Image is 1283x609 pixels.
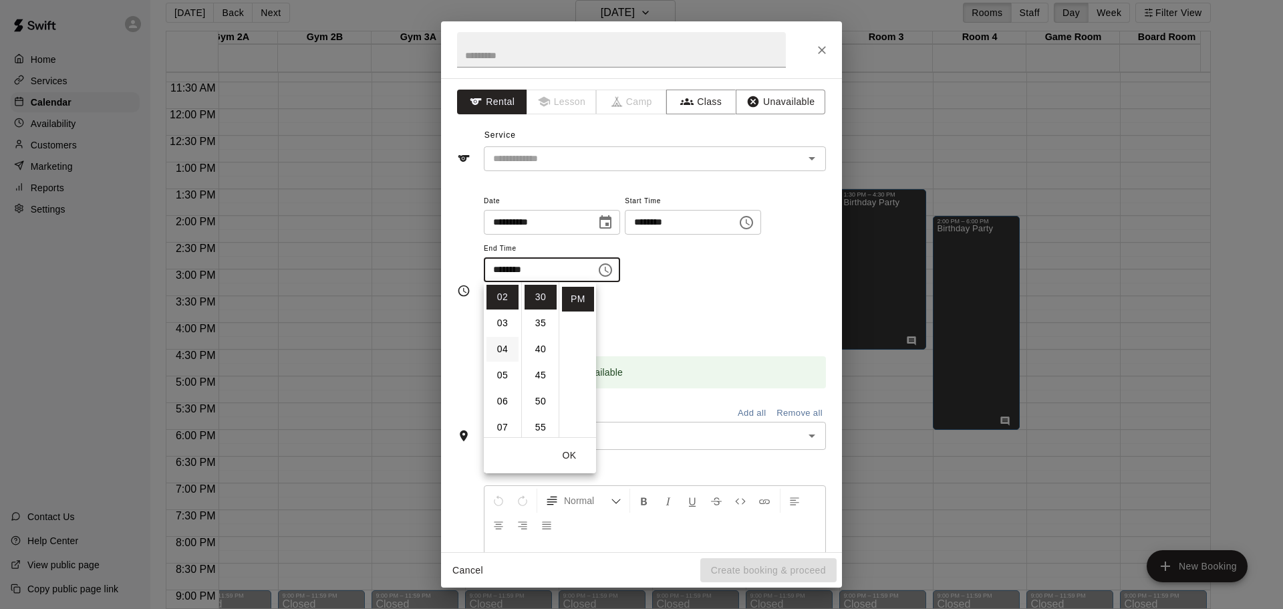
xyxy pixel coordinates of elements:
button: Left Align [783,489,806,513]
button: OK [548,443,591,468]
ul: Select hours [484,282,521,437]
button: Open [803,427,821,445]
span: Normal [564,494,611,507]
span: Camps can only be created in the Services page [597,90,667,114]
button: Choose time, selected time is 2:30 PM [592,257,619,283]
li: 45 minutes [525,363,557,388]
span: Lessons must be created in the Services page first [527,90,597,114]
span: Service [484,130,516,140]
span: End Time [484,240,620,258]
button: Format Underline [681,489,704,513]
button: Justify Align [535,513,558,537]
li: 3 hours [486,311,519,336]
span: Date [484,193,620,211]
button: Insert Link [753,489,776,513]
svg: Timing [457,284,470,297]
button: Choose date, selected date is Sep 13, 2025 [592,209,619,236]
li: PM [562,287,594,312]
li: 35 minutes [525,311,557,336]
button: Cancel [446,558,489,583]
button: Remove all [773,403,826,424]
button: Center Align [487,513,510,537]
button: Unavailable [736,90,825,114]
li: 7 hours [486,415,519,440]
button: Close [810,38,834,62]
span: Notes [484,461,826,482]
li: 55 minutes [525,415,557,440]
button: Format Bold [633,489,656,513]
li: 5 hours [486,363,519,388]
button: Formatting Options [540,489,627,513]
li: 40 minutes [525,337,557,362]
button: Format Italics [657,489,680,513]
button: Insert Code [729,489,752,513]
button: Redo [511,489,534,513]
svg: Rooms [457,429,470,443]
button: Undo [487,489,510,513]
li: 6 hours [486,389,519,414]
button: Format Strikethrough [705,489,728,513]
li: 2 hours [486,285,519,310]
button: Right Align [511,513,534,537]
button: Choose time, selected time is 2:00 PM [733,209,760,236]
button: Add all [730,403,773,424]
button: Rental [457,90,527,114]
li: 50 minutes [525,389,557,414]
ul: Select minutes [521,282,559,437]
button: Open [803,149,821,168]
ul: Select meridiem [559,282,596,437]
span: Start Time [625,193,761,211]
li: 4 hours [486,337,519,362]
button: Class [666,90,736,114]
svg: Service [457,152,470,165]
li: 30 minutes [525,285,557,310]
